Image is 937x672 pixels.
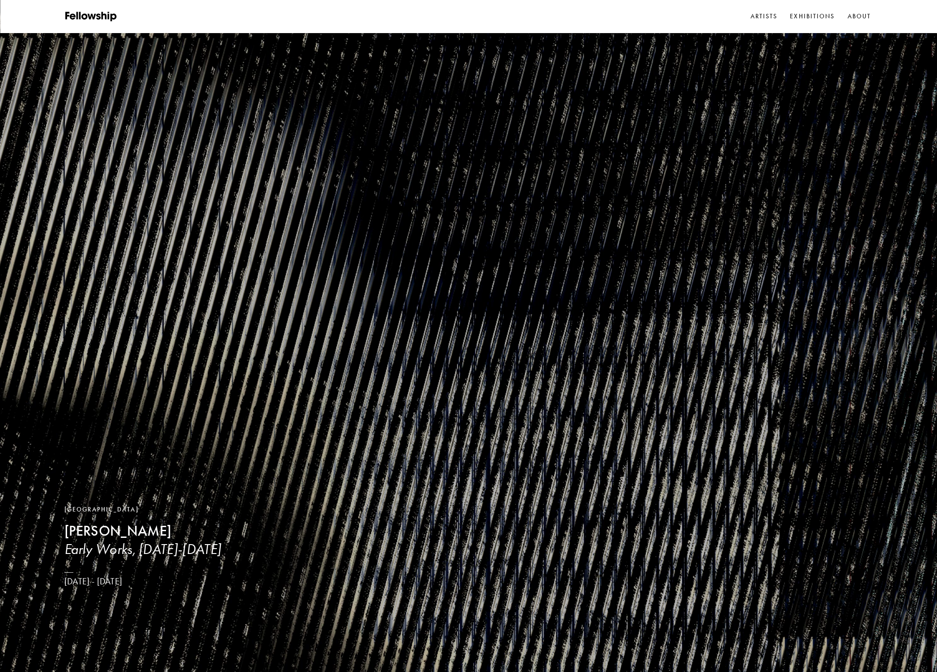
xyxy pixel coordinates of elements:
[64,540,221,558] h3: Early Works, [DATE]-[DATE]
[64,576,221,587] p: [DATE] - [DATE]
[788,10,836,23] a: Exhibitions
[64,505,221,587] a: [GEOGRAPHIC_DATA][PERSON_NAME]Early Works, [DATE]-[DATE][DATE] - [DATE]
[846,10,873,23] a: About
[64,522,171,540] b: [PERSON_NAME]
[749,10,780,23] a: Artists
[64,505,221,515] div: [GEOGRAPHIC_DATA]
